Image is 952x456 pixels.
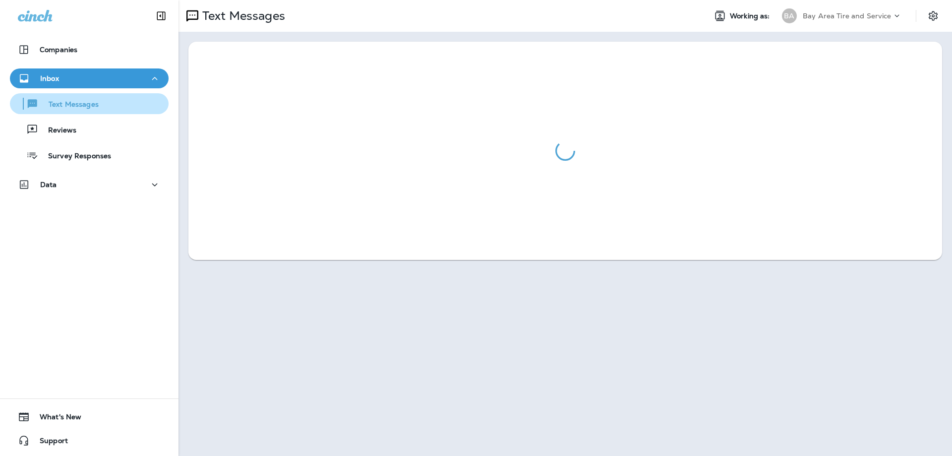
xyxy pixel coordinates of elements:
button: Survey Responses [10,145,169,166]
button: Collapse Sidebar [147,6,175,26]
button: Data [10,175,169,195]
p: Reviews [38,126,76,135]
span: What's New [30,413,81,425]
p: Companies [40,46,77,54]
span: Support [30,437,68,449]
span: Working as: [730,12,772,20]
p: Data [40,181,57,189]
button: What's New [10,407,169,427]
p: Bay Area Tire and Service [803,12,892,20]
p: Text Messages [39,100,99,110]
div: BA [782,8,797,23]
p: Survey Responses [38,152,111,161]
button: Inbox [10,68,169,88]
button: Settings [924,7,942,25]
button: Reviews [10,119,169,140]
button: Companies [10,40,169,60]
p: Text Messages [198,8,285,23]
p: Inbox [40,74,59,82]
button: Support [10,431,169,451]
button: Text Messages [10,93,169,114]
